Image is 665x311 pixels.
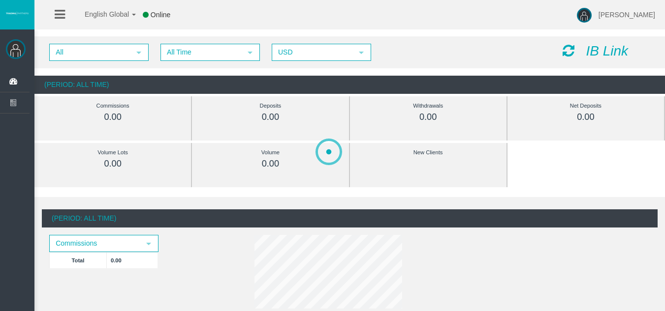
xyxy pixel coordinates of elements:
div: Withdrawals [372,100,484,112]
img: logo.svg [5,11,30,15]
div: 0.00 [214,112,326,123]
div: Commissions [57,100,169,112]
div: Net Deposits [530,100,642,112]
td: 0.00 [107,252,158,268]
td: Total [50,252,107,268]
span: select [246,49,254,57]
div: 0.00 [57,158,169,170]
span: select [145,240,153,248]
img: user-image [577,8,592,23]
span: All Time [161,45,241,60]
span: Commissions [50,236,140,251]
div: Volume [214,147,326,158]
span: All [50,45,130,60]
div: Deposits [214,100,326,112]
div: 0.00 [57,112,169,123]
span: select [135,49,143,57]
span: select [357,49,365,57]
span: English Global [72,10,129,18]
span: [PERSON_NAME] [599,11,655,19]
div: Volume Lots [57,147,169,158]
span: Online [151,11,170,19]
i: Reload Dashboard [563,44,574,57]
div: 0.00 [530,112,642,123]
span: USD [273,45,352,60]
div: 0.00 [214,158,326,170]
i: IB Link [586,43,628,58]
div: (Period: All Time) [34,76,665,94]
div: 0.00 [372,112,484,123]
div: (Period: All Time) [42,209,658,227]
